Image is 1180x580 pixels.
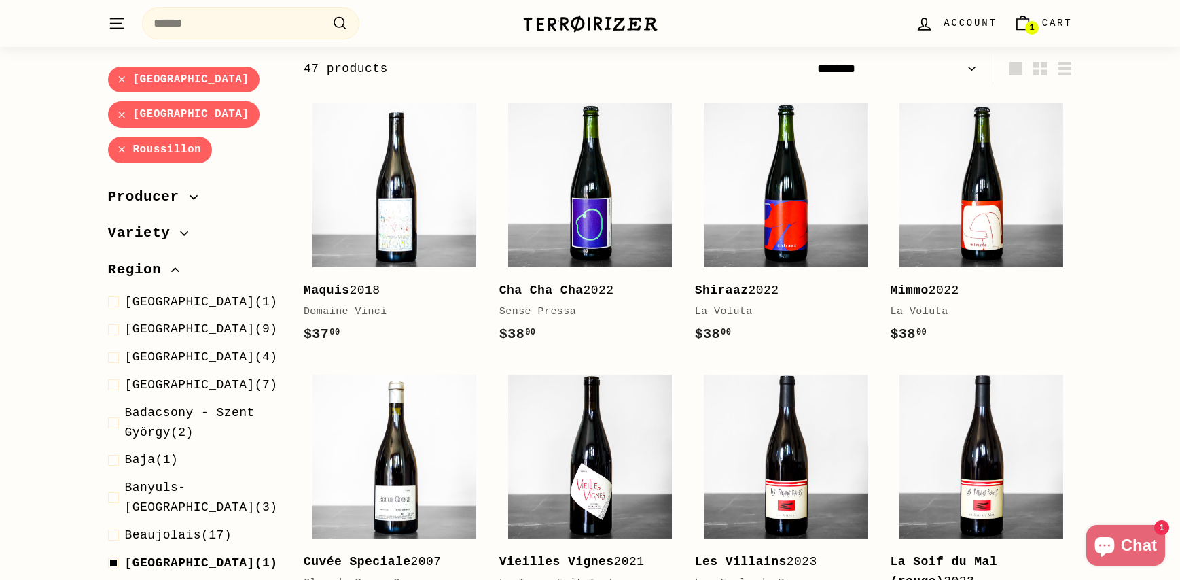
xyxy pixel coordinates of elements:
[108,222,181,245] span: Variety
[125,320,278,340] span: (9)
[125,526,232,545] span: (17)
[125,528,202,542] span: Beaujolais
[125,556,255,570] span: [GEOGRAPHIC_DATA]
[1082,525,1169,569] inbox-online-store-chat: Shopify online store chat
[891,304,1059,320] div: La Voluta
[695,555,787,568] b: Les Villains
[125,403,282,443] span: (2)
[125,351,255,364] span: [GEOGRAPHIC_DATA]
[499,326,536,342] span: $38
[1005,3,1081,44] a: Cart
[695,94,877,358] a: Shiraaz2022La Voluta
[108,67,260,93] a: [GEOGRAPHIC_DATA]
[721,328,731,337] sup: 00
[125,292,278,312] span: (1)
[891,284,929,297] b: Mimmo
[125,454,156,467] span: Baja
[125,481,255,515] span: Banyuls-[GEOGRAPHIC_DATA]
[304,284,350,297] b: Maquis
[108,186,190,209] span: Producer
[108,255,282,292] button: Region
[125,553,278,573] span: (1)
[125,323,255,337] span: [GEOGRAPHIC_DATA]
[891,326,927,342] span: $38
[695,326,732,342] span: $38
[125,479,282,518] span: (3)
[499,552,668,572] div: 2021
[916,328,927,337] sup: 00
[695,284,749,297] b: Shiraaz
[125,375,278,395] span: (7)
[1029,23,1034,33] span: 1
[125,295,255,309] span: [GEOGRAPHIC_DATA]
[304,555,411,568] b: Cuvée Speciale
[525,328,535,337] sup: 00
[499,284,584,297] b: Cha Cha Cha
[108,137,213,163] a: Roussillon
[499,281,668,301] div: 2022
[108,102,260,129] a: [GEOGRAPHIC_DATA]
[304,59,688,79] div: 47 products
[125,451,179,471] span: (1)
[304,281,472,301] div: 2018
[695,304,863,320] div: La Voluta
[304,94,486,358] a: Maquis2018Domaine Vinci
[108,182,282,219] button: Producer
[108,219,282,256] button: Variety
[108,258,172,282] span: Region
[304,304,472,320] div: Domaine Vinci
[695,281,863,301] div: 2022
[944,16,997,31] span: Account
[125,348,278,368] span: (4)
[125,378,255,392] span: [GEOGRAPHIC_DATA]
[304,552,472,572] div: 2007
[891,281,1059,301] div: 2022
[304,326,340,342] span: $37
[891,94,1073,358] a: Mimmo2022La Voluta
[499,304,668,320] div: Sense Pressa
[907,3,1005,44] a: Account
[499,555,614,568] b: Vieilles Vignes
[499,94,681,358] a: Cha Cha Cha2022Sense Pressa
[125,406,255,439] span: Badacsony - Szent György
[1042,16,1073,31] span: Cart
[695,552,863,572] div: 2023
[329,328,340,337] sup: 00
